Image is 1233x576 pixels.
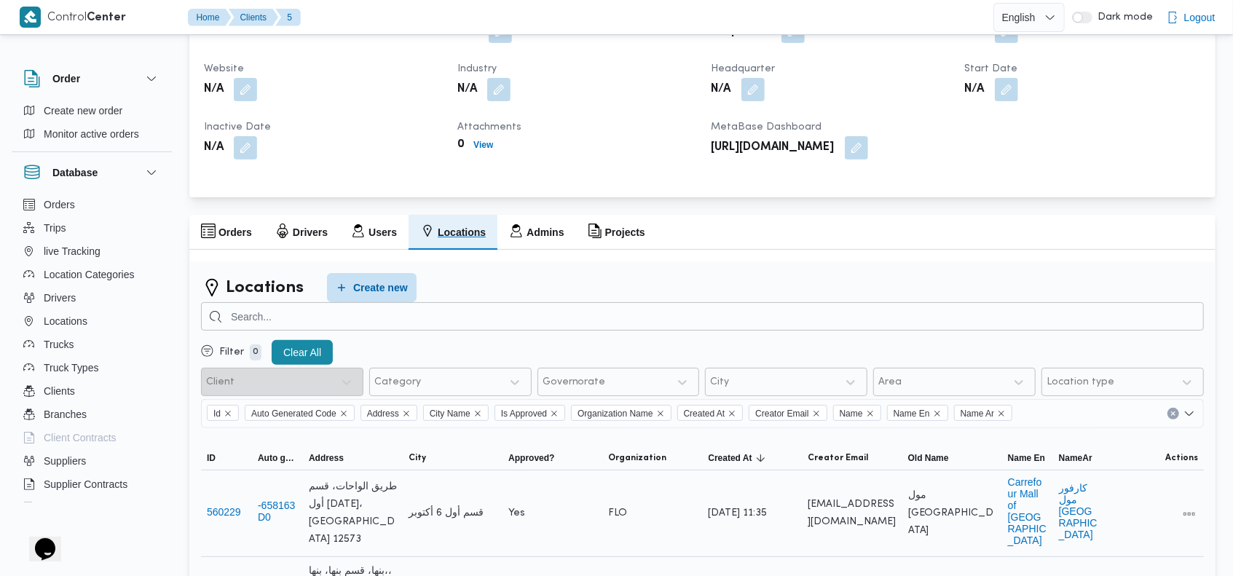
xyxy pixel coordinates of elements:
span: Organization Name [571,405,671,421]
button: كارفور مول [GEOGRAPHIC_DATA] [1059,482,1098,540]
button: Trips [17,216,166,240]
span: Name En [887,405,948,421]
button: Remove Address from selection in this group [402,409,411,418]
h2: Locations [226,275,304,301]
h3: Order [52,70,80,87]
h2: Admins [527,224,564,241]
span: Old Name [908,452,949,464]
button: Auto generated code [252,446,303,470]
span: Monitor active orders [44,125,139,143]
button: Approved? [503,446,602,470]
span: Start Date [965,64,1018,74]
button: Clients [229,9,279,26]
span: Location Categories [44,266,135,283]
span: Creator Email [755,406,808,422]
span: Clients [44,382,75,400]
span: Logout [1184,9,1216,26]
span: Branches [44,406,87,423]
span: Auto generated code [258,452,297,464]
span: City [409,452,426,464]
button: Old Name [902,446,1002,470]
div: Location type [1047,376,1114,388]
button: Locations [17,309,166,333]
b: [URL][DOMAIN_NAME] [712,139,835,157]
p: Filter [219,347,244,358]
span: Is Approved [495,405,565,421]
span: Approved? [508,452,554,464]
span: Address [309,452,344,464]
h2: Drivers [293,224,328,241]
button: Clear All [272,340,333,365]
span: live Tracking [44,242,101,260]
button: Remove City Name from selection in this group [473,409,482,418]
button: Create new order [17,99,166,122]
span: Attachments [457,122,521,132]
span: Creator Email [808,452,869,464]
span: Organization [608,452,666,464]
b: N/A [204,139,224,157]
button: NameAr [1053,446,1104,470]
span: Suppliers [44,452,86,470]
span: FLO [608,505,627,522]
button: Clients [17,379,166,403]
button: Home [188,9,232,26]
span: Created At [677,405,744,421]
span: [DATE] 11:35 [709,505,768,522]
h2: Orders [218,224,252,241]
div: Area [878,376,902,388]
span: Industry [457,64,497,74]
button: Remove Id from selection in this group [224,409,232,418]
button: 5 [275,9,301,26]
button: All actions [1181,505,1198,523]
b: View [473,140,493,150]
span: Name Ar [961,406,995,422]
button: ID [201,446,252,470]
span: Dark mode [1092,12,1154,23]
div: Database [12,193,172,508]
h3: Database [52,164,98,181]
button: Create new [327,273,417,302]
b: Center [87,12,127,23]
button: Carrefour Mall of [GEOGRAPHIC_DATA] [1008,476,1047,546]
button: Suppliers [17,449,166,473]
button: Remove Created At from selection in this group [728,409,736,418]
input: Search... [201,302,1204,331]
span: Inactive Date [204,122,271,132]
span: ID [207,452,216,464]
div: Category [374,376,421,388]
span: Name En [894,406,930,422]
span: Client Contracts [44,429,117,446]
div: Order [12,99,172,151]
button: View [468,136,499,154]
span: Supplier Contracts [44,476,127,493]
span: MetaBase dashboard [712,122,822,132]
button: Supplier Contracts [17,473,166,496]
button: Trucks [17,333,166,356]
button: Logout [1161,3,1221,32]
span: Truck Types [44,359,98,376]
button: Remove Organization Name from selection in this group [656,409,665,418]
button: -658163D0 [258,500,297,523]
h2: Locations [438,224,486,241]
span: Yes [508,505,525,522]
button: Clear input [1167,408,1179,419]
span: Devices [44,499,80,516]
button: Drivers [17,286,166,309]
span: طريق الواحات، قسم أول [DATE]، [GEOGRAPHIC_DATA] 12573 [309,478,397,548]
button: Open list of options [1183,408,1195,419]
div: City [710,376,729,388]
button: 560229 [207,506,241,518]
span: Trips [44,219,66,237]
b: N/A [712,81,731,98]
span: Auto Generated Code [251,406,336,422]
span: Name [833,405,881,421]
span: Created At; Sorted in descending order [709,452,752,464]
span: Address [361,405,417,421]
p: 0 [250,344,261,360]
button: Remove Is Approved from selection in this group [550,409,559,418]
svg: Sorted in descending order [755,452,767,464]
span: Create new [353,279,408,296]
span: [EMAIL_ADDRESS][DOMAIN_NAME] [808,496,897,531]
span: Headquarter [712,64,776,74]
